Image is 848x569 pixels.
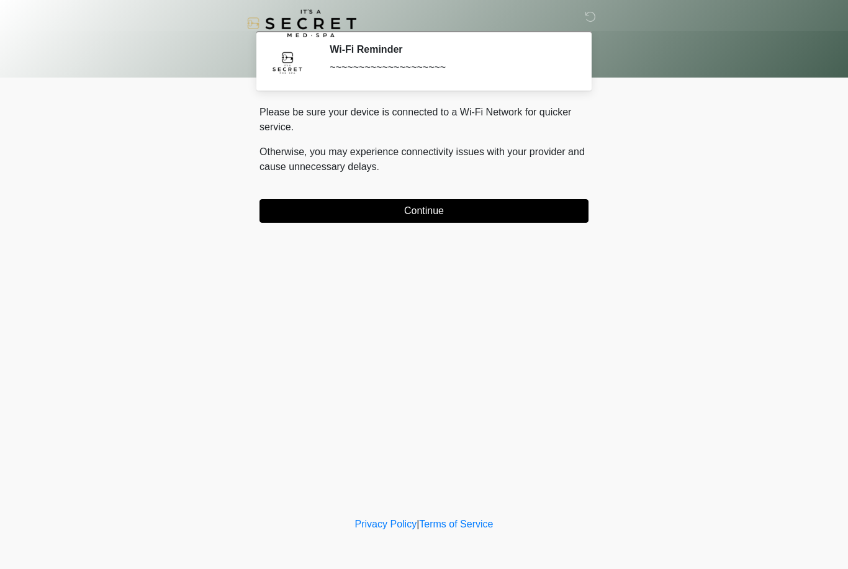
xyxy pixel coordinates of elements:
img: Agent Avatar [269,43,306,81]
div: ~~~~~~~~~~~~~~~~~~~~ [330,60,570,75]
p: Please be sure your device is connected to a Wi-Fi Network for quicker service. [259,105,589,135]
a: Privacy Policy [355,519,417,529]
h2: Wi-Fi Reminder [330,43,570,55]
a: Terms of Service [419,519,493,529]
span: . [377,161,379,172]
a: | [417,519,419,529]
button: Continue [259,199,589,223]
p: Otherwise, you may experience connectivity issues with your provider and cause unnecessary delays [259,145,589,174]
img: It's A Secret Med Spa Logo [247,9,356,37]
